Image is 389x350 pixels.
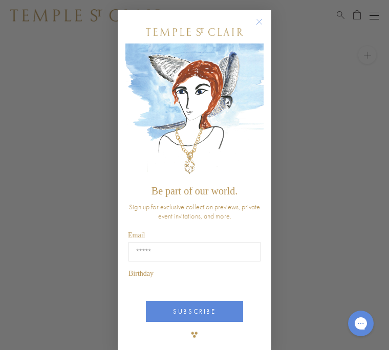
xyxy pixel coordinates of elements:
iframe: Gorgias live chat messenger [343,307,379,340]
img: TSC [184,324,205,345]
button: SUBSCRIBE [146,301,243,322]
span: Birthday [128,270,154,277]
span: Sign up for exclusive collection previews, private event invitations, and more. [129,202,260,221]
span: Be part of our world. [152,185,237,196]
button: Close dialog [258,20,271,33]
span: Email [128,231,145,239]
input: Email [128,242,261,261]
img: c4a9eb12-d91a-4d4a-8ee0-386386f4f338.jpeg [125,43,264,180]
img: Temple St. Clair [146,28,243,36]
